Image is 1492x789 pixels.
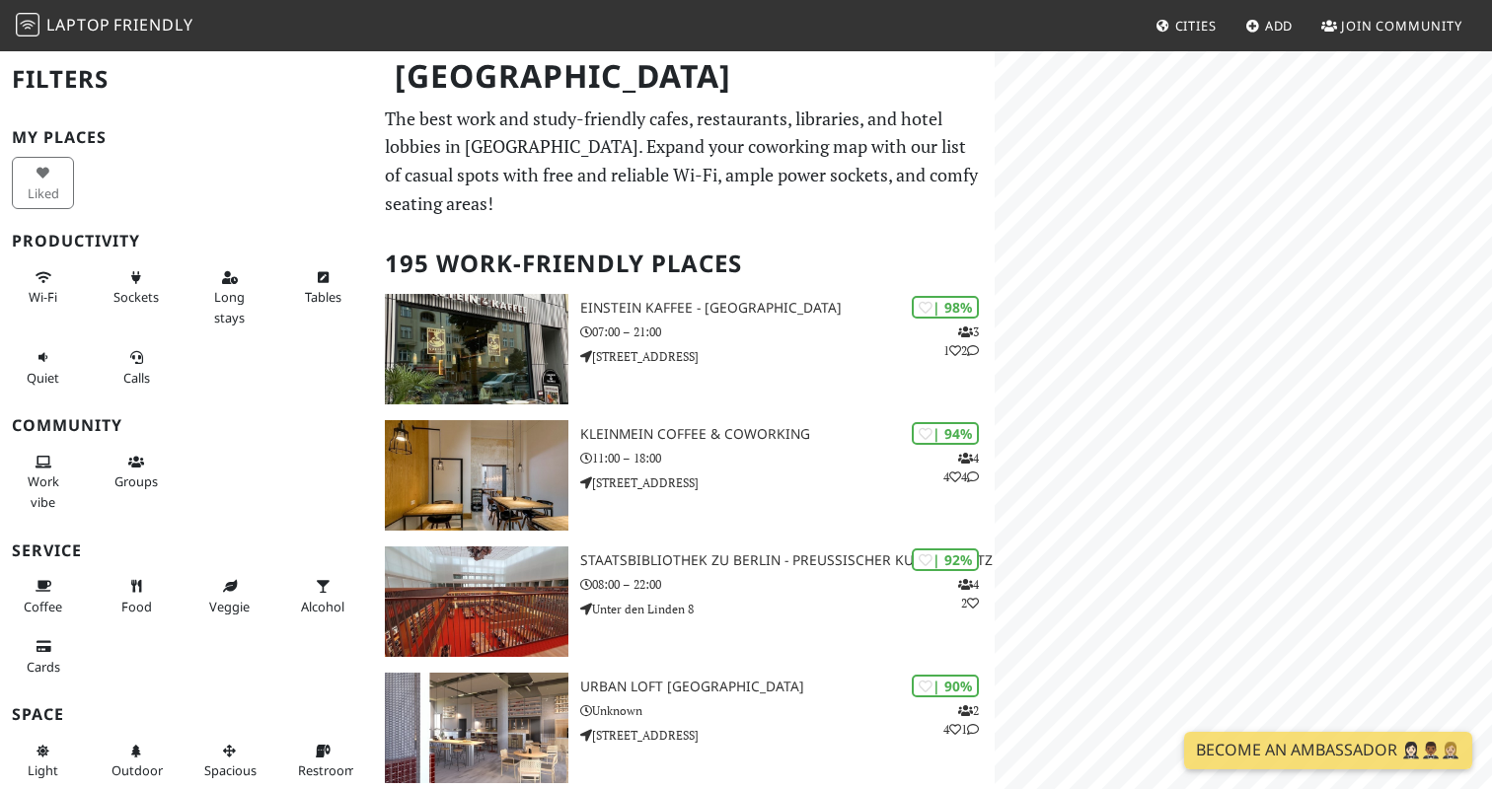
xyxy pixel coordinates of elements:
span: Alcohol [301,598,344,615]
a: Cities [1148,8,1225,43]
p: 3 1 2 [943,323,979,360]
img: Einstein Kaffee - Charlottenburg [385,294,568,404]
a: URBAN LOFT Berlin | 90% 241 URBAN LOFT [GEOGRAPHIC_DATA] Unknown [STREET_ADDRESS] [373,673,995,783]
span: Quiet [27,369,59,387]
span: Friendly [113,14,192,36]
h3: My Places [12,128,361,147]
button: Groups [106,446,168,498]
div: | 92% [912,548,979,571]
span: Coffee [24,598,62,615]
div: | 90% [912,675,979,697]
h3: Space [12,705,361,724]
span: People working [28,472,59,510]
button: Cards [12,630,74,682]
button: Work vibe [12,446,74,518]
p: [STREET_ADDRESS] [580,473,995,492]
p: 4 2 [958,575,979,612]
span: Laptop [46,14,111,36]
h3: Service [12,541,361,560]
a: Become an Ambassador 🤵🏻‍♀️🤵🏾‍♂️🤵🏼‍♀️ [1184,732,1472,769]
h3: Productivity [12,232,361,251]
img: LaptopFriendly [16,13,39,36]
img: Staatsbibliothek zu Berlin - Preußischer Kulturbesitz [385,546,568,657]
p: 11:00 – 18:00 [580,449,995,467]
h1: [GEOGRAPHIC_DATA] [379,49,991,104]
button: Sockets [106,261,168,314]
button: Alcohol [292,570,354,622]
button: Light [12,735,74,787]
span: Video/audio calls [123,369,150,387]
span: Add [1265,17,1294,35]
p: 08:00 – 22:00 [580,575,995,594]
h3: Einstein Kaffee - [GEOGRAPHIC_DATA] [580,300,995,317]
span: Long stays [214,288,245,325]
button: Veggie [198,570,261,622]
p: [STREET_ADDRESS] [580,726,995,745]
p: The best work and study-friendly cafes, restaurants, libraries, and hotel lobbies in [GEOGRAPHIC_... [385,105,983,218]
button: Food [106,570,168,622]
span: Join Community [1341,17,1462,35]
button: Coffee [12,570,74,622]
p: [STREET_ADDRESS] [580,347,995,366]
p: 07:00 – 21:00 [580,323,995,341]
span: Work-friendly tables [305,288,341,306]
h3: Staatsbibliothek zu Berlin - Preußischer Kulturbesitz [580,552,995,569]
h2: Filters [12,49,361,109]
span: Power sockets [113,288,159,306]
h2: 195 Work-Friendly Places [385,234,983,294]
a: Join Community [1313,8,1470,43]
p: 2 4 1 [943,701,979,739]
span: Group tables [114,472,158,490]
p: Unter den Linden 8 [580,600,995,618]
button: Wi-Fi [12,261,74,314]
span: Stable Wi-Fi [29,288,57,306]
p: 4 4 4 [943,449,979,486]
span: Outdoor area [112,761,163,779]
button: Spacious [198,735,261,787]
div: | 98% [912,296,979,319]
img: KleinMein Coffee & Coworking [385,420,568,531]
button: Outdoor [106,735,168,787]
span: Spacious [204,761,257,779]
button: Tables [292,261,354,314]
span: Veggie [209,598,250,615]
a: Add [1237,8,1302,43]
h3: URBAN LOFT [GEOGRAPHIC_DATA] [580,679,995,695]
button: Calls [106,341,168,394]
span: Cities [1175,17,1217,35]
a: LaptopFriendly LaptopFriendly [16,9,193,43]
button: Restroom [292,735,354,787]
h3: Community [12,416,361,435]
img: URBAN LOFT Berlin [385,673,568,783]
h3: KleinMein Coffee & Coworking [580,426,995,443]
span: Restroom [298,761,356,779]
a: KleinMein Coffee & Coworking | 94% 444 KleinMein Coffee & Coworking 11:00 – 18:00 [STREET_ADDRESS] [373,420,995,531]
button: Long stays [198,261,261,333]
button: Quiet [12,341,74,394]
span: Natural light [28,761,58,779]
div: | 94% [912,422,979,445]
a: Einstein Kaffee - Charlottenburg | 98% 312 Einstein Kaffee - [GEOGRAPHIC_DATA] 07:00 – 21:00 [STR... [373,294,995,404]
span: Food [121,598,152,615]
span: Credit cards [27,658,60,676]
a: Staatsbibliothek zu Berlin - Preußischer Kulturbesitz | 92% 42 Staatsbibliothek zu Berlin - Preuß... [373,546,995,657]
p: Unknown [580,701,995,720]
